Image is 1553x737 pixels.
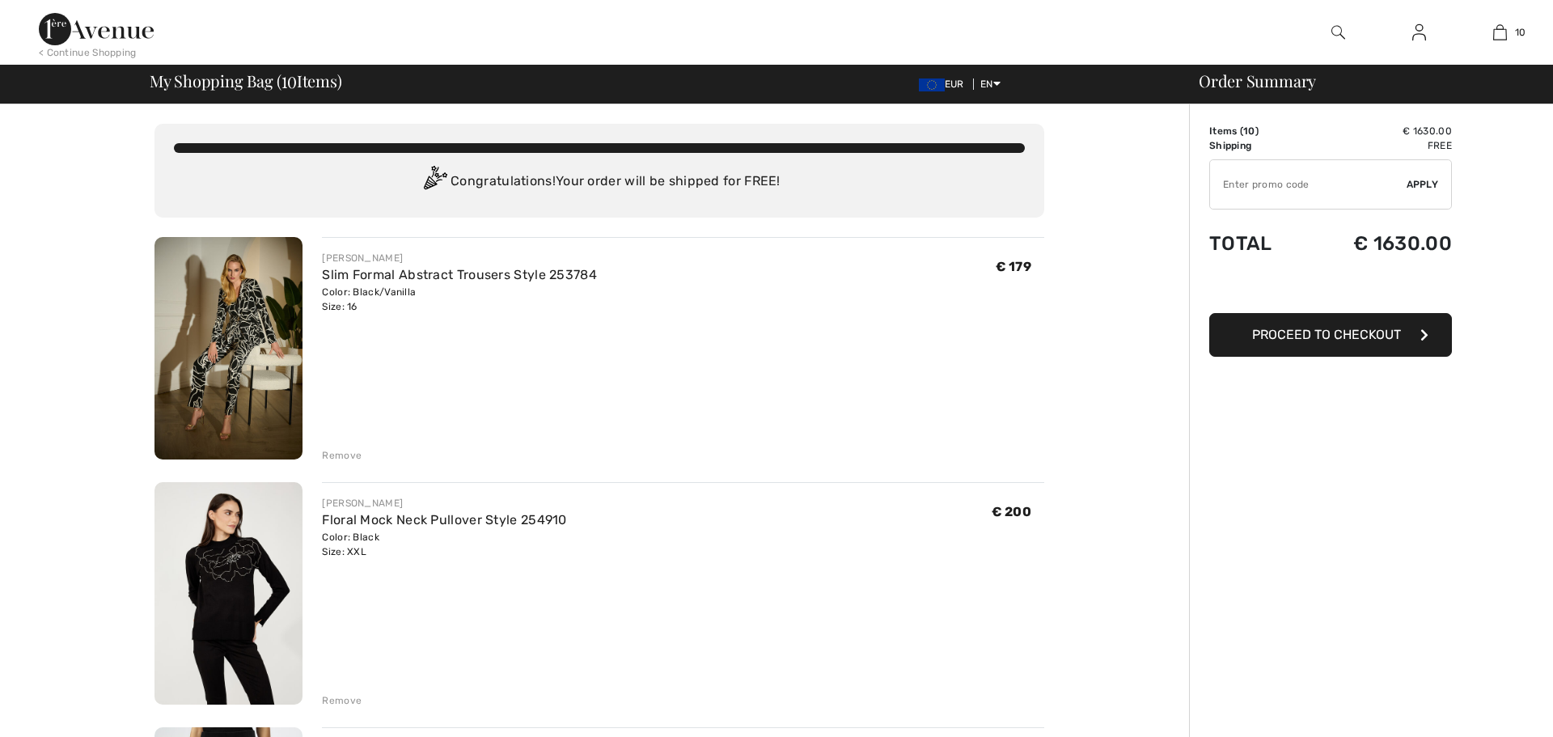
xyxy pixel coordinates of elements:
[39,13,154,45] img: 1ère Avenue
[1209,216,1304,271] td: Total
[322,448,362,463] div: Remove
[1252,327,1401,342] span: Proceed to Checkout
[992,504,1032,519] span: € 200
[996,259,1032,274] span: € 179
[418,166,451,198] img: Congratulation2.svg
[281,69,297,90] span: 10
[1210,160,1407,209] input: Promo code
[154,237,303,460] img: Slim Formal Abstract Trousers Style 253784
[919,78,945,91] img: Euro
[1209,124,1304,138] td: Items ( )
[322,693,362,708] div: Remove
[1304,124,1452,138] td: € 1630.00
[322,530,566,559] div: Color: Black Size: XXL
[1493,23,1507,42] img: My Bag
[174,166,1025,198] div: Congratulations! Your order will be shipped for FREE!
[322,251,597,265] div: [PERSON_NAME]
[1399,23,1439,43] a: Sign In
[1412,23,1426,42] img: My Info
[154,482,303,705] img: Floral Mock Neck Pullover Style 254910
[1407,177,1439,192] span: Apply
[1331,23,1345,42] img: search the website
[1515,25,1526,40] span: 10
[1304,138,1452,153] td: Free
[1209,271,1452,307] iframe: PayPal
[39,45,137,60] div: < Continue Shopping
[322,496,566,510] div: [PERSON_NAME]
[1243,125,1255,137] span: 10
[919,78,971,90] span: EUR
[1304,216,1452,271] td: € 1630.00
[150,73,342,89] span: My Shopping Bag ( Items)
[1209,138,1304,153] td: Shipping
[322,512,566,527] a: Floral Mock Neck Pullover Style 254910
[1209,313,1452,357] button: Proceed to Checkout
[322,285,597,314] div: Color: Black/Vanilla Size: 16
[1179,73,1543,89] div: Order Summary
[1460,23,1539,42] a: 10
[980,78,1001,90] span: EN
[322,267,597,282] a: Slim Formal Abstract Trousers Style 253784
